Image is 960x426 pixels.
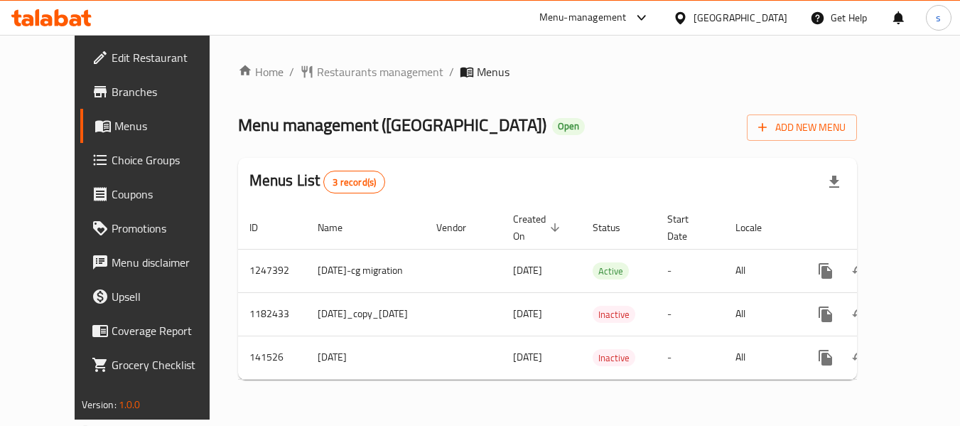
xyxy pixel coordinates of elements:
span: Version: [82,395,117,414]
span: Restaurants management [317,63,443,80]
td: All [724,292,797,336]
button: Add New Menu [747,115,857,141]
a: Promotions [80,211,235,245]
div: Total records count [323,171,385,193]
span: Vendor [436,219,485,236]
table: enhanced table [238,206,956,380]
span: Menu management ( [GEOGRAPHIC_DATA] ) [238,109,546,141]
span: Name [318,219,361,236]
td: All [724,249,797,292]
span: Locale [735,219,780,236]
td: [DATE]_copy_[DATE] [306,292,425,336]
a: Grocery Checklist [80,348,235,382]
nav: breadcrumb [238,63,858,80]
span: Promotions [112,220,224,237]
a: Coupons [80,177,235,211]
td: - [656,292,724,336]
a: Menus [80,109,235,143]
span: ID [249,219,276,236]
span: Status [593,219,639,236]
td: [DATE]-cg migration [306,249,425,292]
a: Home [238,63,284,80]
div: [GEOGRAPHIC_DATA] [694,10,787,26]
button: Change Status [843,297,877,331]
a: Upsell [80,279,235,314]
td: - [656,336,724,379]
span: 3 record(s) [324,176,384,189]
button: more [809,254,843,288]
td: 1247392 [238,249,306,292]
span: Upsell [112,288,224,305]
a: Coverage Report [80,314,235,348]
div: Active [593,262,629,279]
span: Active [593,263,629,279]
td: 1182433 [238,292,306,336]
span: Choice Groups [112,151,224,169]
a: Restaurants management [300,63,443,80]
a: Choice Groups [80,143,235,177]
span: [DATE] [513,348,542,366]
span: [DATE] [513,261,542,279]
th: Actions [797,206,956,250]
a: Branches [80,75,235,109]
td: 141526 [238,336,306,379]
a: Edit Restaurant [80,41,235,75]
div: Inactive [593,349,635,366]
button: Change Status [843,341,877,375]
span: Inactive [593,307,635,323]
h2: Menus List [249,170,385,193]
button: more [809,341,843,375]
span: 1.0.0 [119,395,141,414]
span: Menu disclaimer [112,254,224,271]
span: Menus [477,63,509,80]
span: Created On [513,211,564,245]
span: Coupons [112,186,224,203]
span: Coverage Report [112,322,224,339]
div: Export file [817,165,851,199]
span: [DATE] [513,304,542,323]
button: more [809,297,843,331]
span: Start Date [667,211,707,245]
td: All [724,336,797,379]
div: Menu-management [539,9,627,26]
div: Open [552,118,585,135]
span: Grocery Checklist [112,356,224,373]
li: / [449,63,454,80]
span: Menus [114,117,224,134]
button: Change Status [843,254,877,288]
li: / [289,63,294,80]
span: Inactive [593,350,635,366]
a: Menu disclaimer [80,245,235,279]
span: Branches [112,83,224,100]
span: Open [552,120,585,132]
td: - [656,249,724,292]
span: s [936,10,941,26]
td: [DATE] [306,336,425,379]
span: Edit Restaurant [112,49,224,66]
span: Add New Menu [758,119,846,137]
